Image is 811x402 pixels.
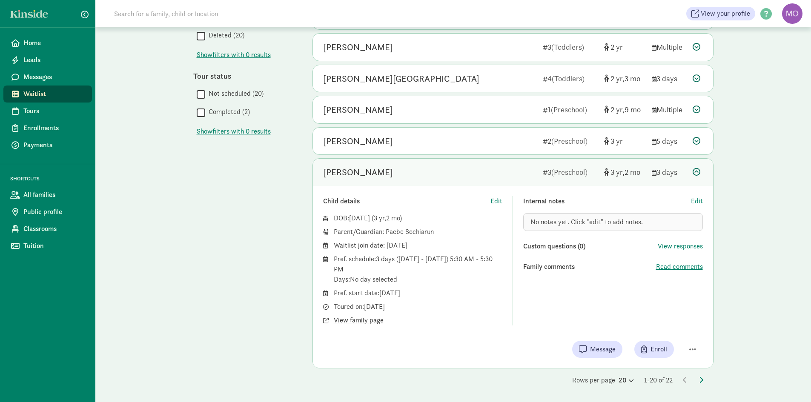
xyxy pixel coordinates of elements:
[323,134,393,148] div: Mavrick Mulry
[625,167,640,177] span: 2
[23,140,85,150] span: Payments
[23,190,85,200] span: All families
[3,137,92,154] a: Payments
[543,73,597,84] div: 4
[625,105,641,114] span: 9
[23,241,85,251] span: Tuition
[23,72,85,82] span: Messages
[334,254,503,285] div: Pref. schedule: 3 days ([DATE] - [DATE]) 5:30 AM - 5:30 PM Days: No day selected
[652,104,686,115] div: Multiple
[610,105,625,114] span: 2
[23,207,85,217] span: Public profile
[334,315,384,325] button: View family page
[543,135,597,147] div: 2
[3,186,92,203] a: All families
[604,104,645,115] div: [object Object]
[197,126,271,137] button: Showfilters with 0 results
[197,126,271,137] span: Show filters with 0 results
[523,196,691,206] div: Internal notes
[543,166,597,178] div: 3
[205,88,264,99] label: Not scheduled (20)
[652,73,686,84] div: 3 days
[334,227,503,237] div: Parent/Guardian: Paebe Sochiarun
[619,375,634,385] div: 20
[652,41,686,53] div: Multiple
[109,5,348,22] input: Search for a family, child or location
[23,55,85,65] span: Leads
[652,135,686,147] div: 5 days
[572,341,622,358] button: Message
[3,86,92,103] a: Waitlist
[551,136,587,146] span: (Preschool)
[3,237,92,254] a: Tuition
[543,104,597,115] div: 1
[604,135,645,147] div: [object Object]
[551,105,587,114] span: (Preschool)
[205,107,250,117] label: Completed (2)
[610,74,625,83] span: 2
[323,72,479,86] div: August Avila-Beyersdorf
[523,262,656,272] div: Family comments
[604,73,645,84] div: [object Object]
[651,344,667,354] span: Enroll
[656,262,703,272] button: Read comments
[205,30,244,40] label: Deleted (20)
[490,196,502,206] button: Edit
[197,50,271,60] button: Showfilters with 0 results
[625,74,640,83] span: 3
[23,38,85,48] span: Home
[604,166,645,178] div: [object Object]
[23,224,85,234] span: Classrooms
[349,214,370,222] span: [DATE]
[334,213,503,223] div: DOB: ( )
[312,375,714,385] div: Rows per page 1-20 of 22
[691,196,703,206] button: Edit
[23,123,85,133] span: Enrollments
[768,361,811,402] iframe: Chat Widget
[551,167,587,177] span: (Preschool)
[530,217,643,226] span: No notes yet. Click "edit" to add notes.
[386,214,400,222] span: 2
[3,103,92,120] a: Tours
[523,241,658,251] div: Custom questions (0)
[3,203,92,220] a: Public profile
[3,51,92,68] a: Leads
[197,50,271,60] span: Show filters with 0 results
[686,7,755,20] a: View your profile
[604,41,645,53] div: [object Object]
[3,120,92,137] a: Enrollments
[3,220,92,237] a: Classrooms
[334,302,503,312] div: Toured on: [DATE]
[552,74,585,83] span: (Toddlers)
[634,341,674,358] button: Enroll
[323,196,491,206] div: Child details
[334,240,503,251] div: Waitlist join date: [DATE]
[610,42,623,52] span: 2
[323,103,393,117] div: Eldon Griesbach
[610,167,625,177] span: 3
[701,9,750,19] span: View your profile
[23,106,85,116] span: Tours
[3,68,92,86] a: Messages
[543,41,597,53] div: 3
[551,42,584,52] span: (Toddlers)
[193,70,295,82] div: Tour status
[323,165,393,179] div: Caroline Vandermeersch
[652,166,686,178] div: 3 days
[374,214,386,222] span: 3
[658,241,703,251] button: View responses
[23,89,85,99] span: Waitlist
[323,40,393,54] div: Taylee Macht
[334,288,503,298] div: Pref. start date: [DATE]
[610,136,623,146] span: 3
[3,34,92,51] a: Home
[590,344,616,354] span: Message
